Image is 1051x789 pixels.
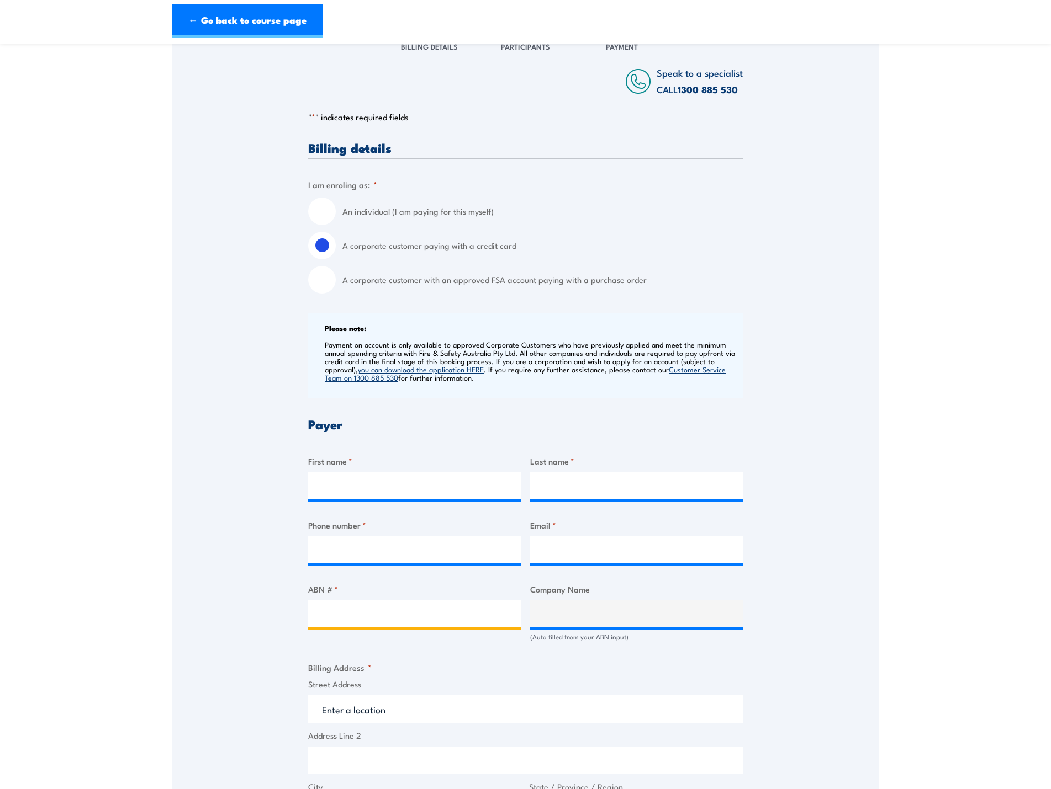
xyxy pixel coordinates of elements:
[325,340,740,382] p: Payment on account is only available to approved Corporate Customers who have previously applied ...
[325,364,726,382] a: Customer Service Team on 1300 885 530
[308,583,521,595] label: ABN #
[308,141,743,154] h3: Billing details
[606,41,638,52] span: Payment
[172,4,323,38] a: ← Go back to course page
[501,41,550,52] span: Participants
[678,82,738,97] a: 1300 885 530
[530,632,743,642] div: (Auto filled from your ABN input)
[308,178,377,191] legend: I am enroling as:
[530,455,743,467] label: Last name
[342,198,743,225] label: An individual (I am paying for this myself)
[308,729,743,742] label: Address Line 2
[308,111,743,122] p: " " indicates required fields
[358,364,484,374] a: you can download the application HERE
[342,232,743,259] label: A corporate customer paying with a credit card
[308,678,743,691] label: Street Address
[401,41,458,52] span: Billing Details
[325,322,366,333] b: Please note:
[308,455,521,467] label: First name
[308,661,372,674] legend: Billing Address
[342,266,743,294] label: A corporate customer with an approved FSA account paying with a purchase order
[657,66,743,96] span: Speak to a specialist CALL
[530,519,743,531] label: Email
[308,418,743,430] h3: Payer
[308,695,743,723] input: Enter a location
[308,519,521,531] label: Phone number
[530,583,743,595] label: Company Name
